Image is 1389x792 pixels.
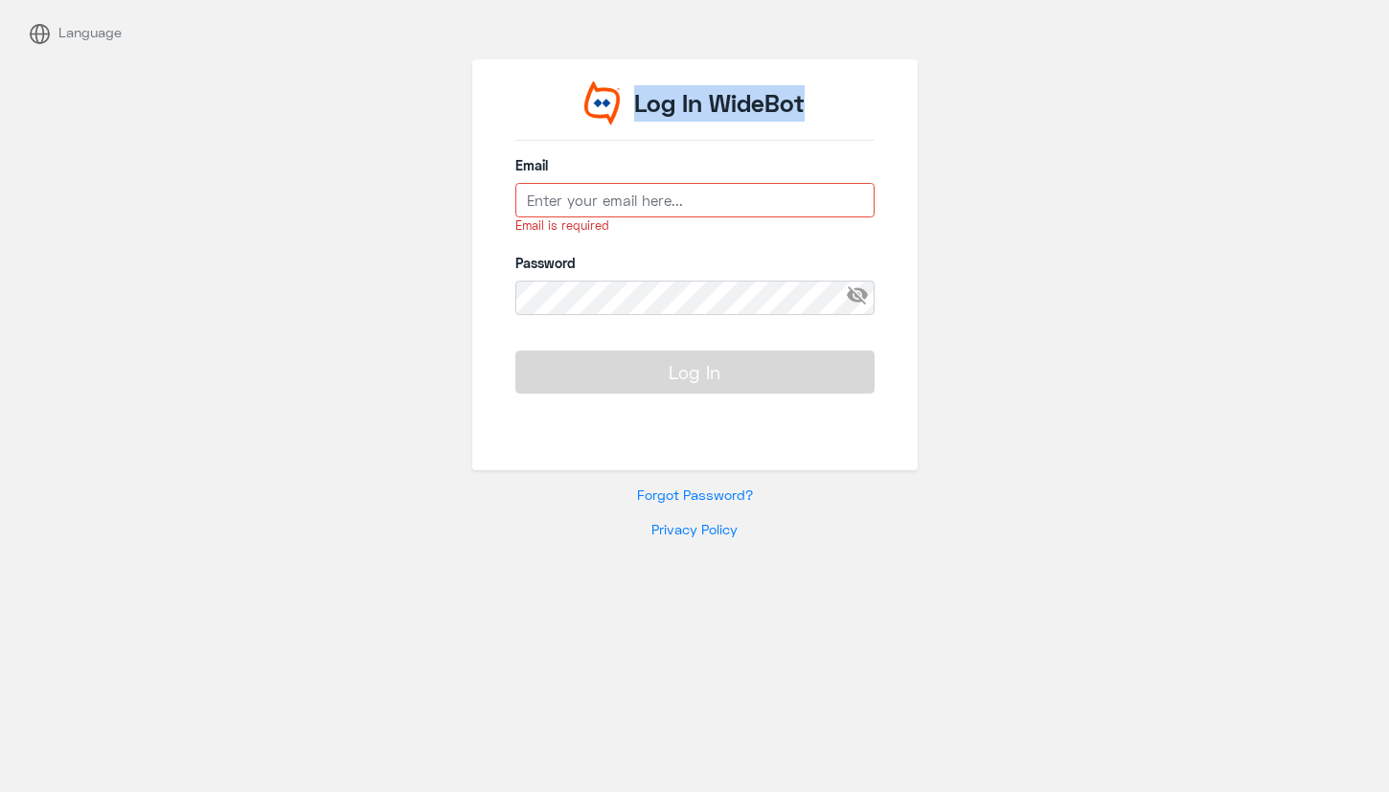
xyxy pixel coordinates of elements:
button: Log In [515,351,875,394]
a: Forgot Password? [637,487,753,503]
img: Widebot Logo [584,80,621,125]
img: tab [29,23,51,45]
label: Email [515,155,875,175]
p: Log In WideBot [634,85,805,122]
label: Password [515,253,875,273]
input: Enter your email here... [515,183,875,217]
a: Privacy Policy [651,521,738,537]
span: Language [51,24,128,40]
span: visibility_off [840,278,875,312]
small: Email is required [515,217,609,236]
